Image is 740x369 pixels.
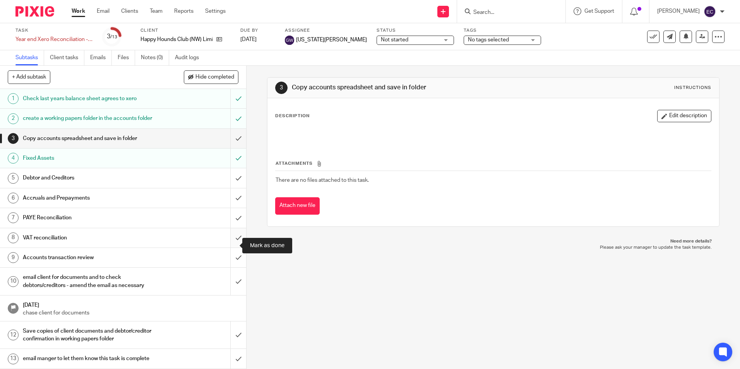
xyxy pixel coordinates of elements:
span: Attachments [276,161,313,166]
label: Client [140,27,231,34]
span: Hide completed [195,74,234,80]
label: Status [377,27,454,34]
div: 12 [8,330,19,340]
h1: VAT reconciliation [23,232,156,244]
p: Description [275,113,310,119]
img: svg%3E [704,5,716,18]
h1: PAYE Reconciliation [23,212,156,224]
label: Tags [464,27,541,34]
a: Reports [174,7,194,15]
div: Year end Xero Reconciliation - GW [15,36,93,43]
p: [PERSON_NAME] [657,7,700,15]
button: Edit description [657,110,711,122]
div: 13 [8,354,19,364]
label: Assignee [285,27,367,34]
h1: [DATE] [23,299,239,309]
div: 1 [8,93,19,104]
div: 7 [8,212,19,223]
h1: Check last years balance sheet agrees to xero [23,93,156,104]
label: Due by [240,27,275,34]
input: Search [473,9,542,16]
button: Attach new file [275,197,320,215]
a: Email [97,7,110,15]
img: svg%3E [285,36,294,45]
span: [DATE] [240,37,257,42]
h1: email manger to let them know this task is complete [23,353,156,364]
h1: create a working papers folder in the accounts folder [23,113,156,124]
h1: Save copies of client documents and debtor/creditor confirmation in working papers folder [23,325,156,345]
label: Task [15,27,93,34]
a: Subtasks [15,50,44,65]
h1: Debtor and Creditors [23,172,156,184]
div: 6 [8,193,19,203]
h1: Accruals and Prepayments [23,192,156,204]
div: 3 [107,32,117,41]
h1: Copy accounts spreadsheet and save in folder [292,84,510,92]
h1: Copy accounts spreadsheet and save in folder [23,133,156,144]
p: chase client for documents [23,309,239,317]
div: 5 [8,173,19,184]
p: Please ask your manager to update the task template. [275,244,711,251]
button: + Add subtask [8,70,50,84]
button: Hide completed [184,70,238,84]
div: 3 [275,82,288,94]
span: No tags selected [468,37,509,43]
a: Work [72,7,85,15]
small: /13 [110,35,117,39]
a: Files [118,50,135,65]
div: 3 [8,133,19,144]
a: Settings [205,7,226,15]
a: Client tasks [50,50,84,65]
a: Emails [90,50,112,65]
div: 2 [8,113,19,124]
p: Need more details? [275,238,711,244]
div: Instructions [674,85,711,91]
div: 10 [8,276,19,287]
span: Get Support [584,9,614,14]
a: Team [150,7,163,15]
a: Notes (0) [141,50,169,65]
div: 4 [8,153,19,164]
span: [US_STATE][PERSON_NAME] [296,36,367,44]
span: Not started [381,37,408,43]
h1: email client for documents and to check debtors/creditors - amend the email as necessary [23,272,156,291]
span: There are no files attached to this task. [276,178,369,183]
h1: Accounts transaction review [23,252,156,263]
h1: Fixed Assets [23,152,156,164]
div: 8 [8,232,19,243]
p: Happy Hounds Club (NW) Limited [140,36,212,43]
img: Pixie [15,6,54,17]
a: Clients [121,7,138,15]
div: 9 [8,252,19,263]
a: Audit logs [175,50,205,65]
